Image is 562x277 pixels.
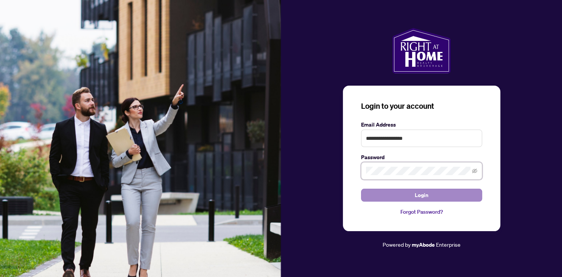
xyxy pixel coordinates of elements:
span: Enterprise [436,241,461,248]
span: eye-invisible [472,168,477,174]
label: Email Address [361,121,482,129]
span: Powered by [383,241,411,248]
button: Login [361,189,482,202]
label: Password [361,153,482,161]
a: Forgot Password? [361,208,482,216]
h3: Login to your account [361,101,482,111]
img: ma-logo [392,28,451,74]
span: Login [415,189,428,201]
a: myAbode [412,241,435,249]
